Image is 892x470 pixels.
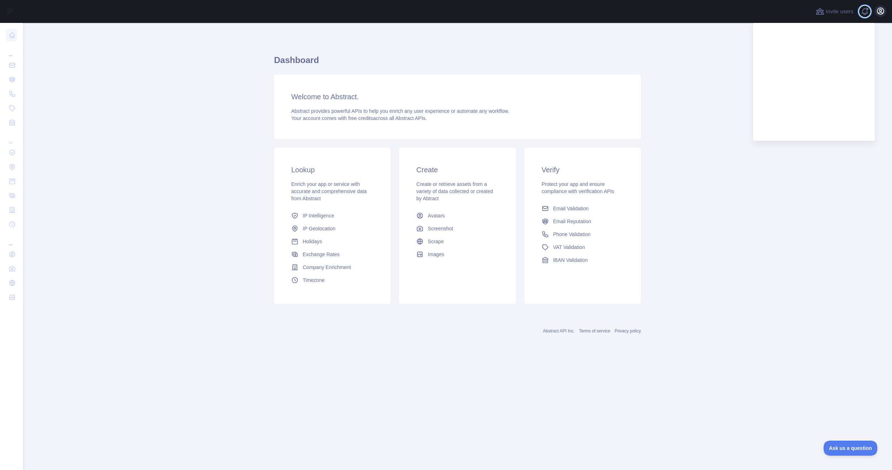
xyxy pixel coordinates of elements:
h3: Welcome to Abstract. [291,92,624,102]
h1: Dashboard [274,54,641,72]
span: Timezone [303,277,325,284]
div: ... [6,232,17,246]
span: Holidays [303,238,322,245]
span: Create or retrieve assets from a variety of data collected or created by Abtract [416,181,493,201]
span: Email Reputation [553,218,591,225]
span: IP Intelligence [303,212,334,219]
span: Email Validation [553,205,589,212]
span: Exchange Rates [303,251,340,258]
a: Screenshot [413,222,501,235]
span: Protect your app and ensure compliance with verification APIs [542,181,614,194]
span: Your account comes with across all Abstract APIs. [291,115,427,121]
a: Email Validation [539,202,627,215]
a: Phone Validation [539,228,627,241]
a: Abstract API Inc. [543,328,575,334]
a: Terms of service [579,328,610,334]
span: Abstract provides powerful APIs to help you enrich any user experience or automate any workflow. [291,108,509,114]
span: Avatars [428,212,445,219]
div: ... [6,43,17,57]
a: Privacy policy [615,328,641,334]
h3: Verify [542,165,624,175]
span: Invite users [826,8,853,16]
a: Company Enrichment [288,261,376,274]
span: Enrich your app or service with accurate and comprehensive data from Abstract [291,181,367,201]
span: free credits [348,115,373,121]
span: IP Geolocation [303,225,336,232]
span: Screenshot [428,225,453,232]
a: Holidays [288,235,376,248]
span: Images [428,251,444,258]
h3: Create [416,165,498,175]
a: IP Intelligence [288,209,376,222]
span: Phone Validation [553,231,591,238]
span: VAT Validation [553,244,585,251]
span: IBAN Validation [553,256,588,264]
a: Timezone [288,274,376,287]
span: Scrape [428,238,443,245]
button: Invite users [814,6,855,17]
a: Images [413,248,501,261]
h3: Lookup [291,165,373,175]
a: Avatars [413,209,501,222]
iframe: Toggle Customer Support [824,441,878,456]
div: ... [6,130,17,145]
a: IBAN Validation [539,254,627,267]
span: Company Enrichment [303,264,351,271]
a: IP Geolocation [288,222,376,235]
a: Exchange Rates [288,248,376,261]
a: Email Reputation [539,215,627,228]
a: Scrape [413,235,501,248]
a: VAT Validation [539,241,627,254]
